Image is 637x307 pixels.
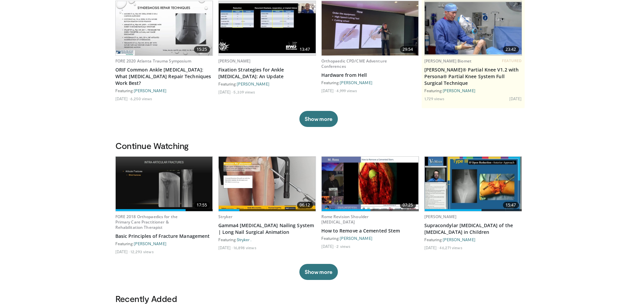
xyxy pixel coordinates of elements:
[194,46,210,53] span: 15:25
[233,245,256,250] li: 16,898 views
[336,244,350,249] li: 2 views
[400,202,416,208] span: 07:25
[424,222,522,236] a: Supracondylar [MEDICAL_DATA] of the [MEDICAL_DATA] in Children
[115,66,213,87] a: ORIF Common Ankle [MEDICAL_DATA]: What [MEDICAL_DATA] Repair Techniques Work Best?
[233,89,255,95] li: 5,339 views
[321,227,419,234] a: How to Remove a Cemented Stem
[299,111,338,127] button: Show more
[116,157,213,211] a: 17:55
[299,264,338,280] button: Show more
[218,245,233,250] li: [DATE]
[340,236,373,241] a: [PERSON_NAME]
[115,241,213,246] div: Featuring:
[218,89,233,95] li: [DATE]
[218,66,316,80] a: Fixation Strategies for Ankle [MEDICAL_DATA]: An Update
[340,80,373,85] a: [PERSON_NAME]
[424,88,522,93] div: Featuring:
[322,157,419,211] a: 07:25
[237,82,270,86] a: [PERSON_NAME]
[322,157,419,211] img: 29993708-0b08-4dd4-944f-fce6f1ec679e.620x360_q85_upscale.jpg
[115,249,130,254] li: [DATE]
[321,88,336,93] li: [DATE]
[503,46,519,53] span: 23:42
[509,96,522,101] li: [DATE]
[439,245,462,250] li: 46,271 views
[502,58,522,63] span: FEATURED
[194,202,210,208] span: 17:55
[322,1,419,55] img: 60775afc-ffda-4ab0-8851-c93795a251ec.620x360_q85_upscale.jpg
[115,293,522,304] h3: Recently Added
[219,157,316,211] img: 155d8d39-586d-417b-a344-3221a42b29c1.620x360_q85_upscale.jpg
[424,214,457,219] a: [PERSON_NAME]
[219,157,316,211] a: 06:12
[115,58,192,64] a: FORE 2020 Atlanta Trauma Symposium
[218,81,316,87] div: Featuring:
[130,249,153,254] li: 12,293 views
[115,88,213,93] div: Featuring:
[218,237,316,242] div: Featuring:
[425,157,522,211] img: 07483a87-f7db-4b95-b01b-f6be0d1b3d91.620x360_q85_upscale.jpg
[322,1,419,55] a: 29:54
[116,1,213,55] img: afa0607f-695a-4d8c-99fc-03d3e1d2b946.620x360_q85_upscale.jpg
[130,96,152,101] li: 6,250 views
[297,46,313,53] span: 13:47
[443,88,475,93] a: [PERSON_NAME]
[116,157,213,211] img: bc1996f8-a33c-46db-95f7-836c2427973f.620x360_q85_upscale.jpg
[219,1,316,55] a: 13:47
[336,88,357,93] li: 4,999 views
[321,80,419,85] div: Featuring:
[218,222,316,236] a: Gamma4 [MEDICAL_DATA] Nailing System | Long Nail Surgical Animation
[425,1,522,55] a: 23:42
[425,157,522,211] a: 15:47
[115,96,130,101] li: [DATE]
[400,46,416,53] span: 29:54
[218,214,233,219] a: Stryker
[424,245,439,250] li: [DATE]
[503,202,519,208] span: 15:47
[115,140,522,151] h3: Continue Watching
[321,214,369,225] a: Rome Revision Shoulder [MEDICAL_DATA]
[424,237,522,242] div: Featuring:
[321,72,419,79] a: Hardware from Hell
[321,58,387,69] a: Orthopaedic CPD/CME Adventure Conferences
[425,2,522,54] img: 99b1778f-d2b2-419a-8659-7269f4b428ba.620x360_q85_upscale.jpg
[115,214,178,230] a: FORE 2018 Orthopaedics for the Primary Care Practitioner & Rehabilitation Therapist
[443,237,475,242] a: [PERSON_NAME]
[424,58,471,64] a: [PERSON_NAME] Biomet
[218,58,251,64] a: [PERSON_NAME]
[115,233,213,240] a: Basic Principles of Fracture Management
[424,96,445,101] li: 1,729 views
[134,241,167,246] a: [PERSON_NAME]
[219,3,316,53] img: 2fcf8e0c-de2a-481d-9fcb-cf6993eccd22.620x360_q85_upscale.jpg
[237,237,252,242] a: Stryker .
[297,202,313,208] span: 06:12
[116,1,213,55] a: 15:25
[134,88,167,93] a: [PERSON_NAME]
[321,244,336,249] li: [DATE]
[321,236,419,241] div: Featuring:
[424,66,522,87] a: [PERSON_NAME]® Partial Knee V1.2 with Persona® Partial Knee System Full Surgical Technique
